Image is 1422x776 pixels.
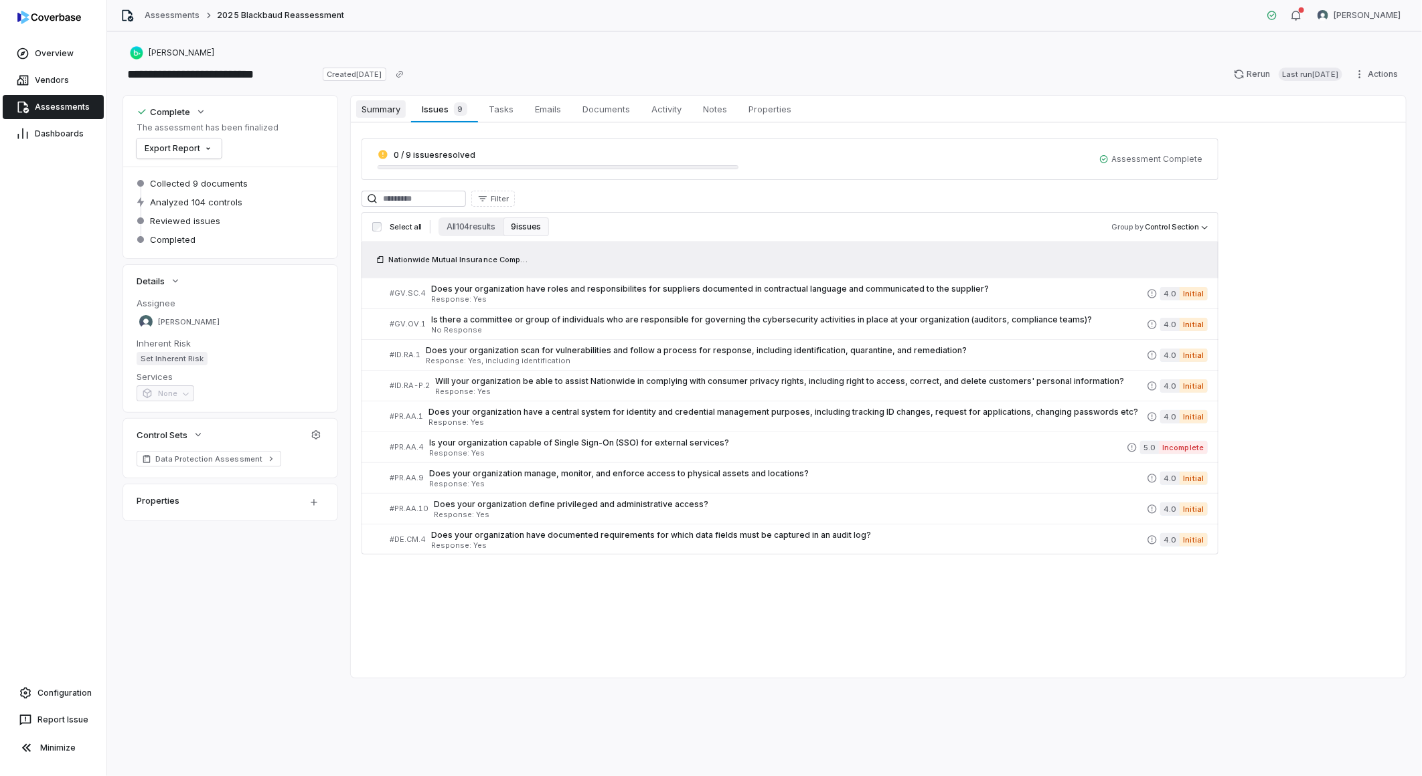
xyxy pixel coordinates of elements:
span: [PERSON_NAME] [1334,10,1401,21]
span: Tasks [483,100,519,118]
img: logo-D7KZi-bG.svg [17,11,81,24]
span: Response: Yes [431,296,1147,303]
span: # PR.AA.10 [390,504,428,514]
span: 4.0 [1160,472,1180,485]
span: Initial [1180,318,1208,331]
span: Select all [390,222,422,232]
span: Response: Yes [434,511,1147,518]
button: Copy link [388,62,412,86]
span: Initial [1180,379,1208,393]
button: Filter [471,191,515,207]
span: Does your organization scan for vulnerabilities and follow a process for response, including iden... [426,345,1147,356]
span: Properties [743,100,797,118]
span: Will your organization be able to assist Nationwide in complying with consumer privacy rights, in... [435,376,1147,387]
a: #PR.AA.10Does your organization define privileged and administrative access?Response: Yes4.0Initial [390,494,1208,524]
a: #ID.RA-P.2Will your organization be able to assist Nationwide in complying with consumer privacy ... [390,371,1208,401]
span: 4.0 [1160,410,1180,423]
span: Overview [35,48,74,59]
span: Completed [150,233,195,246]
span: Is there a committee or group of individuals who are responsible for governing the cybersecurity ... [431,314,1147,325]
span: # ID.RA.1 [390,350,420,360]
button: Complete [133,100,210,124]
span: Vendors [35,75,69,86]
span: Assessments [35,102,90,112]
span: Initial [1180,410,1208,423]
span: Control Sets [137,429,187,441]
span: Response: Yes, including identification [426,357,1147,365]
span: Response: Yes [428,419,1147,426]
span: Issues [416,100,472,118]
span: Initial [1180,502,1208,516]
span: Last run [DATE] [1279,68,1342,81]
span: Does your organization define privileged and administrative access? [434,499,1147,510]
button: Export Report [137,138,222,159]
span: 2025 Blackbaud Reassessment [217,10,344,21]
span: 4.0 [1160,379,1180,393]
span: 4.0 [1160,349,1180,362]
span: 0 / 9 issues resolved [394,150,475,160]
img: Nic Weilbacher avatar [139,315,153,328]
span: 4.0 [1160,533,1180,547]
a: Assessments [3,95,104,119]
span: No Response [431,326,1147,334]
dt: Inherent Risk [137,337,324,349]
dt: Services [137,371,324,383]
span: Does your organization have documented requirements for which data fields must be captured in an ... [431,530,1147,541]
span: Initial [1180,472,1208,485]
span: Documents [577,100,635,118]
span: # ID.RA-P.2 [390,381,430,391]
span: Details [137,275,165,287]
span: 5.0 [1140,441,1159,454]
a: #GV.OV.1Is there a committee or group of individuals who are responsible for governing the cybers... [390,309,1208,339]
button: Minimize [5,735,101,761]
span: Notes [698,100,732,118]
dt: Assignee [137,297,324,309]
button: Actions [1350,64,1406,84]
span: Summary [356,100,406,118]
span: [PERSON_NAME] [158,317,220,327]
span: Is your organization capable of Single Sign-On (SSO) for external services? [429,438,1127,448]
span: Group by [1112,222,1143,231]
span: Report Issue [37,714,88,725]
a: Overview [3,41,104,66]
button: All 104 results [439,217,503,236]
a: #DE.CM.4Does your organization have documented requirements for which data fields must be capture... [390,524,1208,555]
span: # GV.SC.4 [390,288,426,298]
span: Emails [530,100,566,118]
span: Incomplete [1159,441,1208,454]
span: Created [DATE] [323,68,386,81]
span: Data Protection Assessment [155,454,262,464]
span: Analyzed 104 controls [150,196,242,208]
span: # PR.AA.9 [390,473,424,483]
button: Control Sets [133,423,208,447]
a: Assessments [145,10,200,21]
div: Complete [137,106,190,118]
input: Select all [372,222,382,231]
a: Configuration [5,681,101,705]
span: Initial [1180,287,1208,300]
span: # PR.AA.4 [390,442,424,452]
a: Vendors [3,68,104,92]
span: Nationwide Mutual Insurance Company - CSRConnect, GrantsConnect.xlsx [388,254,529,265]
span: 9 [454,102,467,116]
button: 9 issues [503,217,549,236]
span: Activity [646,100,687,118]
span: Initial [1180,349,1208,362]
span: # DE.CM.4 [390,535,426,545]
span: 4.0 [1160,287,1180,300]
a: Dashboards [3,122,104,146]
span: Initial [1180,533,1208,547]
img: Sean Wozniak avatar [1318,10,1328,21]
span: Response: Yes [429,480,1147,488]
a: #PR.AA.4Is your organization capable of Single Sign-On (SSO) for external services?Response: Yes5... [390,432,1208,462]
span: Does your organization manage, monitor, and enforce access to physical assets and locations? [429,468,1147,479]
span: Dashboards [35,128,84,139]
span: Assessment Complete [1099,154,1202,165]
p: The assessment has been finalized [137,122,279,133]
span: [PERSON_NAME] [149,47,214,58]
span: Response: Yes [435,388,1147,395]
a: #GV.SC.4Does your organization have roles and responsibilites for suppliers documented in contrac... [390,278,1208,308]
span: Configuration [37,688,92,698]
span: 4.0 [1160,502,1180,516]
span: Collected 9 documents [150,177,248,189]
